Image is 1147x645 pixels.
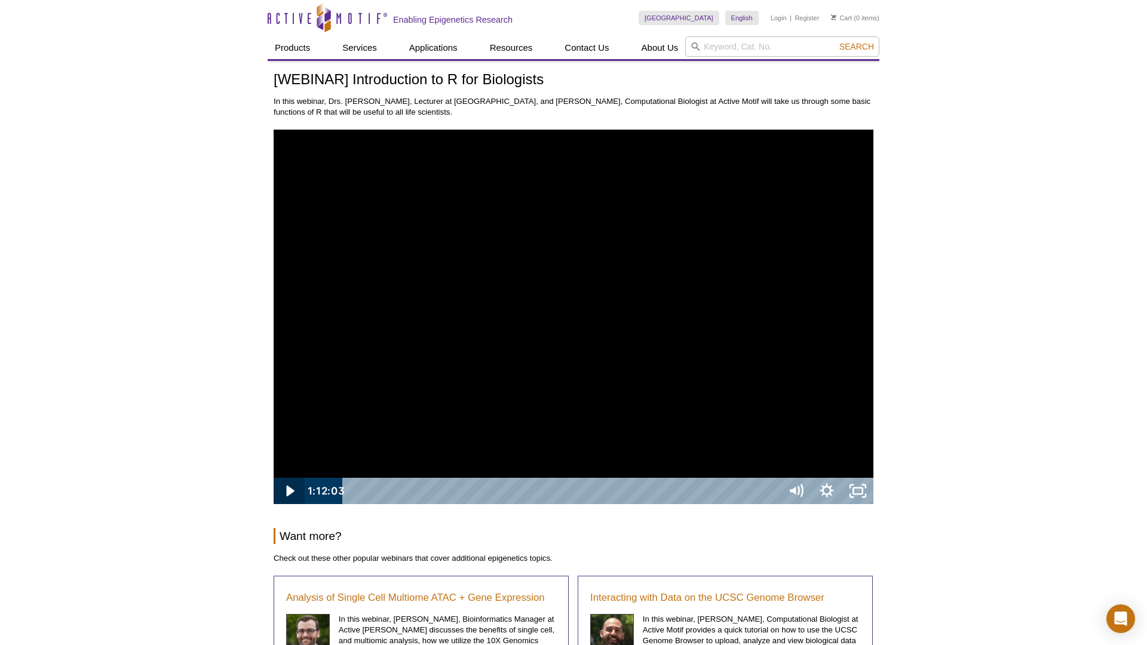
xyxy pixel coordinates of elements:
[842,478,873,504] button: Unfullscreen
[1106,604,1135,633] div: Open Intercom Messenger
[268,36,317,59] a: Products
[402,36,465,59] a: Applications
[790,11,792,25] li: |
[274,72,873,89] h1: [WEBINAR] Introduction to R for Biologists
[634,36,686,59] a: About Us
[483,36,540,59] a: Resources
[831,14,852,22] a: Cart
[725,11,759,25] a: English
[274,553,873,564] p: Check out these other popular webinars that cover additional epigenetics topics.
[590,591,824,605] a: Interacting with Data on the UCSC Genome Browser
[274,96,873,118] p: In this webinar, Drs. [PERSON_NAME], Lecturer at [GEOGRAPHIC_DATA], and [PERSON_NAME], Computatio...
[286,591,545,605] a: Analysis of Single Cell Multiome ATAC + Gene Expression
[780,478,811,504] button: Mute
[795,14,819,22] a: Register
[831,14,836,20] img: Your Cart
[811,478,842,504] button: Show settings menu
[335,36,384,59] a: Services
[831,11,879,25] li: (0 items)
[771,14,787,22] a: Login
[839,42,874,51] span: Search
[557,36,616,59] a: Contact Us
[274,478,305,504] button: Play Video
[685,36,879,57] input: Keyword, Cat. No.
[351,478,775,504] div: Playbar
[393,14,513,25] h2: Enabling Epigenetics Research
[639,11,719,25] a: [GEOGRAPHIC_DATA]
[836,41,878,52] button: Search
